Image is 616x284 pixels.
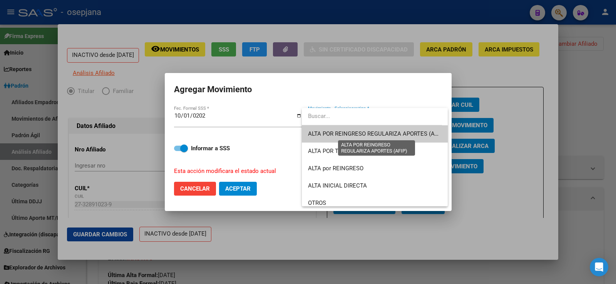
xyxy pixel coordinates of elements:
[308,199,326,206] span: OTROS
[308,148,401,154] span: ALTA POR TRASPASO - OPCION SSS
[308,165,363,172] span: ALTA por REINGRESO
[308,130,445,137] span: ALTA POR REINGRESO REGULARIZA APORTES (AFIP)
[590,258,608,276] div: Open Intercom Messenger
[308,182,367,189] span: ALTA INICIAL DIRECTA
[302,108,442,125] input: dropdown search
